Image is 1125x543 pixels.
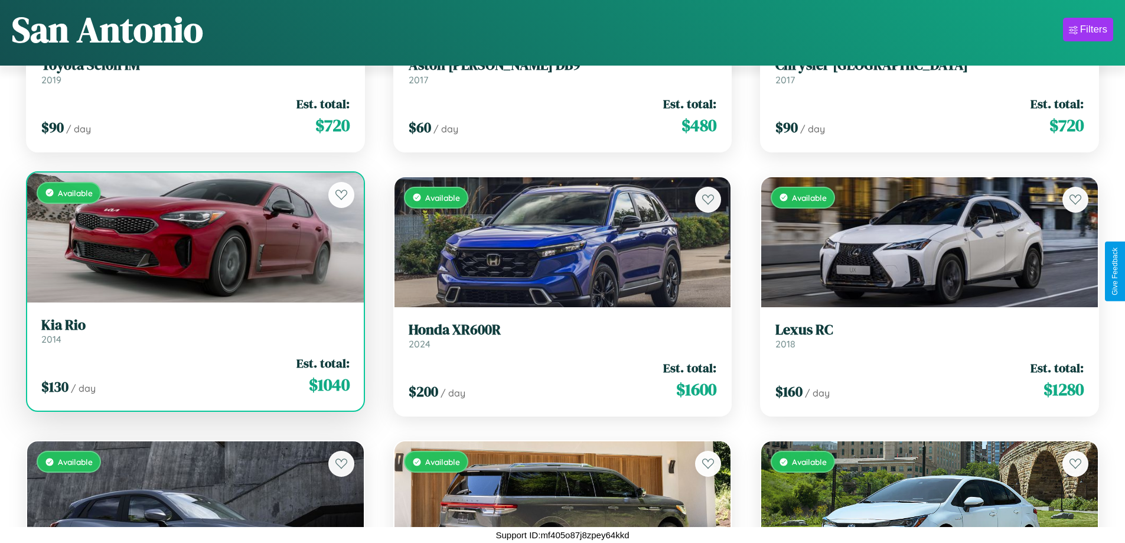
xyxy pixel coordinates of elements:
[296,95,350,112] span: Est. total:
[1031,95,1084,112] span: Est. total:
[41,57,350,74] h3: Toyota Scion iM
[315,113,350,137] span: $ 720
[409,118,431,137] span: $ 60
[41,118,64,137] span: $ 90
[805,387,830,399] span: / day
[58,457,93,467] span: Available
[433,123,458,135] span: / day
[792,193,827,203] span: Available
[409,321,717,339] h3: Honda XR600R
[775,382,803,401] span: $ 160
[663,95,716,112] span: Est. total:
[409,74,428,86] span: 2017
[296,355,350,372] span: Est. total:
[58,188,93,198] span: Available
[41,57,350,86] a: Toyota Scion iM2019
[425,457,460,467] span: Available
[425,193,460,203] span: Available
[409,382,438,401] span: $ 200
[409,57,717,74] h3: Aston [PERSON_NAME] DB9
[12,5,203,54] h1: San Antonio
[441,387,465,399] span: / day
[676,378,716,401] span: $ 1600
[41,317,350,334] h3: Kia Rio
[800,123,825,135] span: / day
[1044,378,1084,401] span: $ 1280
[409,321,717,350] a: Honda XR600R2024
[41,377,69,396] span: $ 130
[1063,18,1113,41] button: Filters
[66,123,91,135] span: / day
[1031,359,1084,376] span: Est. total:
[41,74,61,86] span: 2019
[496,527,630,543] p: Support ID: mf405o87j8zpey64kkd
[775,321,1084,350] a: Lexus RC2018
[775,321,1084,339] h3: Lexus RC
[409,57,717,86] a: Aston [PERSON_NAME] DB92017
[309,373,350,396] span: $ 1040
[775,74,795,86] span: 2017
[1080,24,1107,35] div: Filters
[409,338,431,350] span: 2024
[792,457,827,467] span: Available
[775,57,1084,86] a: Chrysler [GEOGRAPHIC_DATA]2017
[41,317,350,346] a: Kia Rio2014
[1111,248,1119,295] div: Give Feedback
[41,333,61,345] span: 2014
[681,113,716,137] span: $ 480
[663,359,716,376] span: Est. total:
[775,57,1084,74] h3: Chrysler [GEOGRAPHIC_DATA]
[775,118,798,137] span: $ 90
[1049,113,1084,137] span: $ 720
[71,382,96,394] span: / day
[775,338,795,350] span: 2018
